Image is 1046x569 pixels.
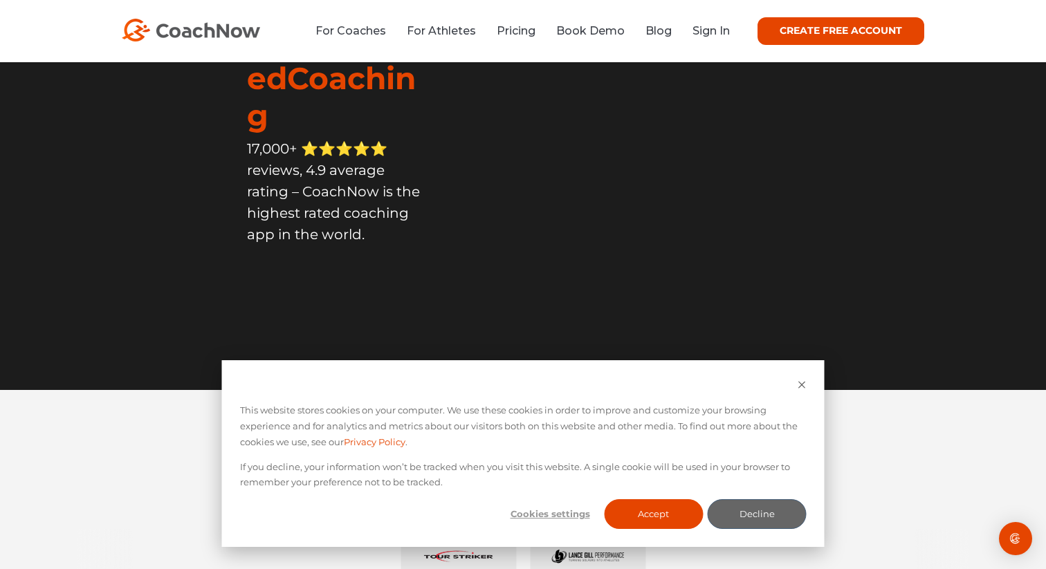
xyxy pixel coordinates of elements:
a: Sign In [692,24,730,37]
a: Blog [645,24,672,37]
div: Open Intercom Messenger [999,522,1032,555]
a: CREATE FREE ACCOUNT [758,17,924,45]
div: Cookie banner [222,360,825,547]
a: For Athletes [407,24,476,37]
span: 17,000+ ⭐️⭐️⭐️⭐️⭐️ reviews, 4.9 average rating – CoachNow is the highest rated coaching app in th... [247,140,420,243]
img: CoachNow Logo [122,19,260,41]
a: For Coaches [315,24,386,37]
p: If you decline, your information won’t be tracked when you visit this website. A single cookie wi... [240,459,807,491]
iframe: Embedded CTA [247,271,420,308]
button: Cookies settings [501,499,600,529]
span: ConnectedCoaching [247,22,416,134]
p: This website stores cookies on your computer. We use these cookies in order to improve and custom... [240,402,807,449]
a: Book Demo [556,24,625,37]
a: Privacy Policy [344,434,405,450]
button: Dismiss cookie banner [798,378,807,394]
button: Decline [708,499,807,529]
a: Pricing [497,24,535,37]
button: Accept [604,499,703,529]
